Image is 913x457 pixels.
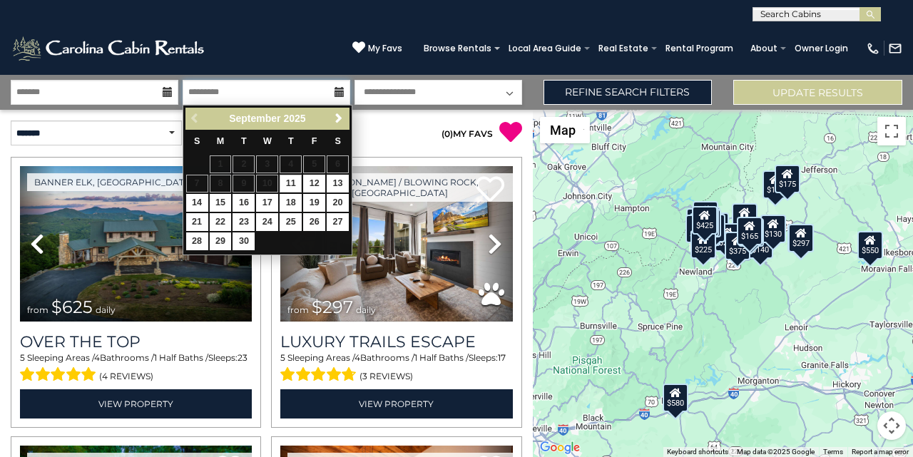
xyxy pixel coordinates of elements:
[444,128,450,139] span: 0
[333,113,345,124] span: Next
[762,170,788,199] div: $175
[99,367,153,386] span: (4 reviews)
[733,80,902,105] button: Update Results
[787,38,855,58] a: Owner Login
[686,214,712,242] div: $230
[748,230,773,258] div: $140
[663,383,689,411] div: $580
[852,448,909,456] a: Report a map error
[280,332,512,351] a: Luxury Trails Escape
[737,448,815,456] span: Map data ©2025 Google
[241,136,247,146] span: Tuesday
[738,216,763,245] div: $165
[20,351,252,386] div: Sleeping Areas / Bathrooms / Sleeps:
[789,224,815,252] div: $297
[732,203,758,232] div: $349
[20,332,252,351] a: Over The Top
[667,447,728,457] button: Keyboard shortcuts
[498,352,506,363] span: 17
[760,215,786,243] div: $130
[233,194,255,212] a: 16
[27,304,49,315] span: from
[186,194,208,212] a: 14
[229,113,280,124] span: September
[501,38,588,58] a: Local Area Guide
[352,41,402,56] a: My Favs
[280,351,512,386] div: Sleeping Areas / Bathrooms / Sleeps:
[442,128,453,139] span: ( )
[288,136,294,146] span: Thursday
[327,213,349,231] a: 27
[857,230,883,259] div: $550
[280,194,302,212] a: 18
[280,175,302,192] a: 11
[210,194,232,212] a: 15
[312,297,353,317] span: $297
[20,352,25,363] span: 5
[283,113,305,124] span: 2025
[210,213,232,231] a: 22
[658,38,740,58] a: Rental Program
[368,42,402,55] span: My Favs
[280,389,512,419] a: View Property
[154,352,208,363] span: 1 Half Baths /
[186,232,208,250] a: 28
[693,200,718,229] div: $125
[359,367,413,386] span: (3 reviews)
[233,213,255,231] a: 23
[877,411,906,440] button: Map camera controls
[536,438,583,457] img: Google
[263,136,272,146] span: Wednesday
[540,117,590,143] button: Change map style
[691,230,717,259] div: $225
[11,34,208,63] img: White-1-2.png
[303,175,325,192] a: 12
[414,352,469,363] span: 1 Half Baths /
[442,128,493,139] a: (0)MY FAVS
[417,38,499,58] a: Browse Rentals
[877,117,906,145] button: Toggle fullscreen view
[27,173,200,191] a: Banner Elk, [GEOGRAPHIC_DATA]
[280,213,302,231] a: 25
[186,213,208,231] a: 21
[96,304,116,315] span: daily
[544,80,713,105] a: Refine Search Filters
[287,173,512,202] a: [PERSON_NAME] / Blowing Rock, [GEOGRAPHIC_DATA]
[327,175,349,192] a: 13
[725,231,751,260] div: $375
[194,136,200,146] span: Sunday
[256,194,278,212] a: 17
[20,166,252,322] img: thumbnail_167153549.jpeg
[888,41,902,56] img: mail-regular-white.png
[312,136,317,146] span: Friday
[280,352,285,363] span: 5
[866,41,880,56] img: phone-regular-white.png
[356,304,376,315] span: daily
[280,166,512,322] img: thumbnail_168695581.jpeg
[94,352,100,363] span: 4
[51,297,93,317] span: $625
[355,352,360,363] span: 4
[303,213,325,231] a: 26
[743,38,785,58] a: About
[536,438,583,457] a: Open this area in Google Maps (opens a new window)
[20,389,252,419] a: View Property
[287,304,309,315] span: from
[210,232,232,250] a: 29
[775,164,800,192] div: $175
[335,136,340,146] span: Saturday
[823,448,843,456] a: Terms (opens in new tab)
[327,194,349,212] a: 20
[303,194,325,212] a: 19
[591,38,656,58] a: Real Estate
[715,222,740,251] div: $230
[238,352,248,363] span: 23
[330,110,348,128] a: Next
[738,217,764,246] div: $480
[256,213,278,231] a: 24
[550,123,576,138] span: Map
[233,232,255,250] a: 30
[217,136,225,146] span: Monday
